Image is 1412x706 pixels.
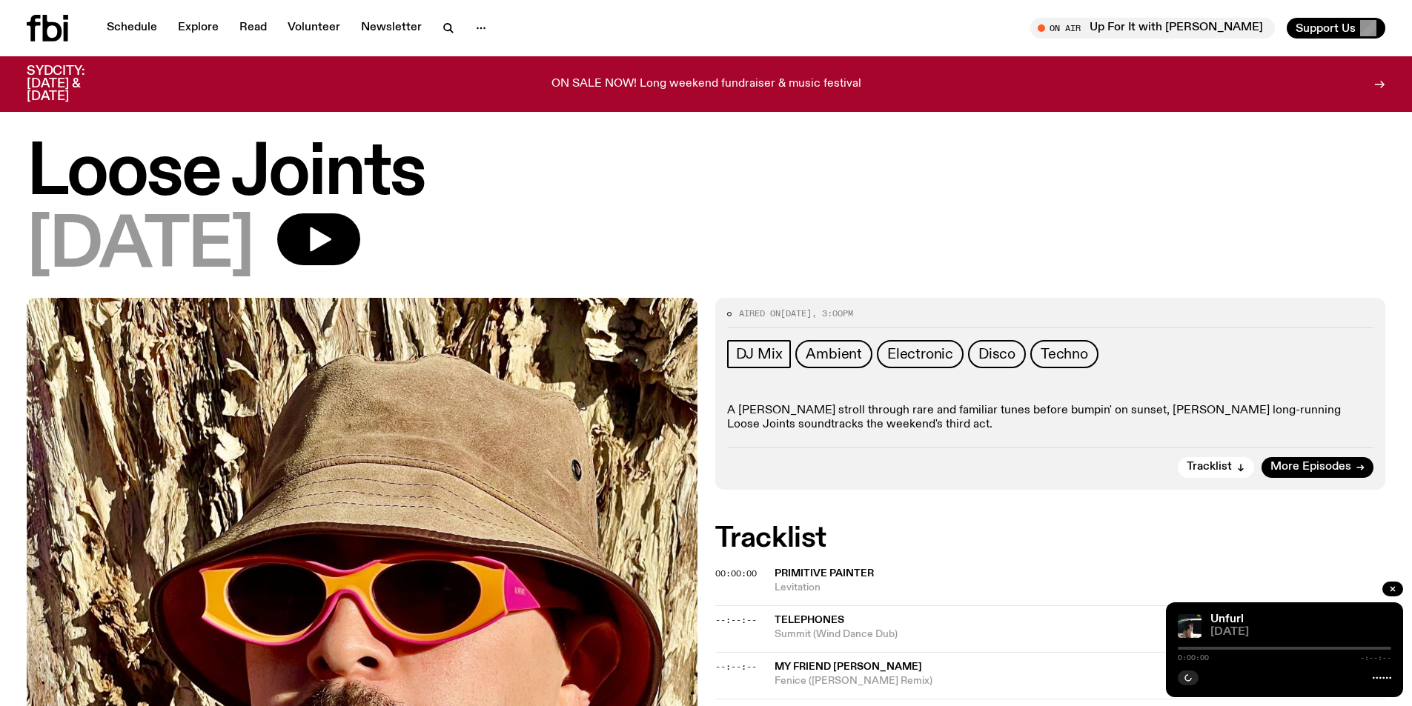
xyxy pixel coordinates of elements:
[715,525,1386,552] h2: Tracklist
[780,307,812,319] span: [DATE]
[877,340,964,368] a: Electronic
[1210,627,1391,638] span: [DATE]
[279,18,349,39] a: Volunteer
[739,307,780,319] span: Aired on
[1296,21,1356,35] span: Support Us
[352,18,431,39] a: Newsletter
[27,141,1385,207] h1: Loose Joints
[1041,346,1088,362] span: Techno
[887,346,953,362] span: Electronic
[775,674,1386,688] span: Fenice ([PERSON_NAME] Remix)
[715,570,757,578] button: 00:00:00
[1178,457,1254,478] button: Tracklist
[806,346,862,362] span: Ambient
[812,307,853,319] span: , 3:00pm
[1360,654,1391,662] span: -:--:--
[795,340,872,368] a: Ambient
[1210,613,1244,625] a: Unfurl
[1262,457,1373,478] a: More Episodes
[27,65,122,103] h3: SYDCITY: [DATE] & [DATE]
[98,18,166,39] a: Schedule
[715,567,757,579] span: 00:00:00
[1030,18,1275,39] button: On AirUp For It with [PERSON_NAME]
[968,340,1026,368] a: Disco
[551,78,861,91] p: ON SALE NOW! Long weekend fundraiser & music festival
[1187,462,1232,473] span: Tracklist
[1178,654,1209,662] span: 0:00:00
[775,581,1386,595] span: Levitation
[1030,340,1098,368] a: Techno
[27,213,253,280] span: [DATE]
[1287,18,1385,39] button: Support Us
[727,340,792,368] a: DJ Mix
[715,661,757,673] span: --:--:--
[1270,462,1351,473] span: More Episodes
[727,404,1374,432] p: A [PERSON_NAME] stroll through rare and familiar tunes before bumpin' on sunset, [PERSON_NAME] lo...
[715,614,757,626] span: --:--:--
[231,18,276,39] a: Read
[775,568,874,579] span: Primitive Painter
[978,346,1015,362] span: Disco
[775,662,922,672] span: My Friend [PERSON_NAME]
[736,346,783,362] span: DJ Mix
[775,615,844,625] span: Telephones
[775,627,1386,642] span: Summit (Wind Dance Dub)
[169,18,228,39] a: Explore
